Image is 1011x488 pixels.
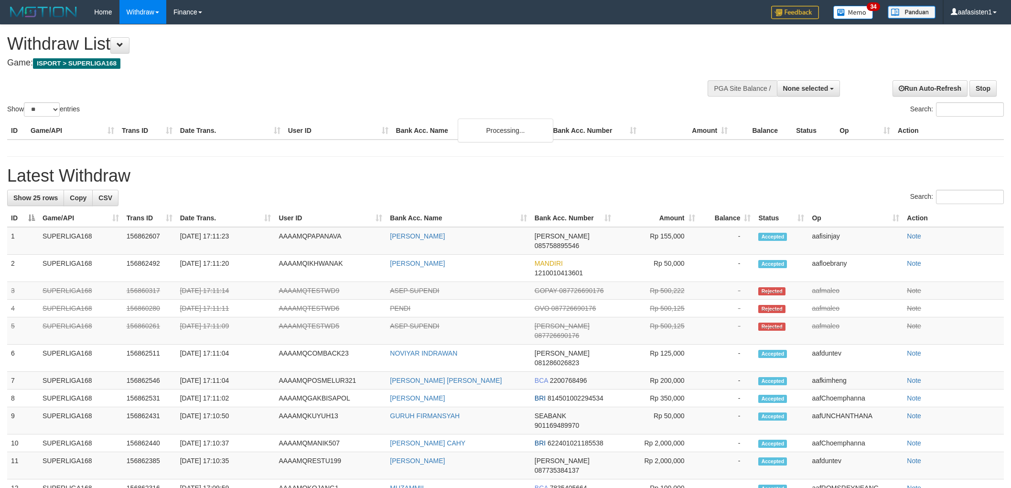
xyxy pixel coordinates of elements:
img: panduan.png [888,6,936,19]
span: CSV [98,194,112,202]
a: Copy [64,190,93,206]
a: ASEP SUPENDI [390,287,439,294]
td: - [699,300,755,317]
a: [PERSON_NAME] [390,232,445,240]
th: Amount: activate to sort column ascending [615,209,699,227]
td: aafduntev [808,452,903,479]
td: SUPERLIGA168 [39,300,123,317]
td: [DATE] 17:11:04 [176,345,275,372]
span: BCA [535,377,548,384]
span: Rejected [758,287,785,295]
td: Rp 500,125 [615,317,699,345]
td: Rp 500,222 [615,282,699,300]
a: [PERSON_NAME] [390,394,445,402]
span: None selected [783,85,828,92]
span: Copy 087726690176 to clipboard [559,287,603,294]
a: Note [907,439,921,447]
label: Show entries [7,102,80,117]
a: CSV [92,190,118,206]
td: SUPERLIGA168 [39,372,123,390]
td: aafisinjay [808,227,903,255]
h1: Withdraw List [7,34,665,54]
span: Accepted [758,457,787,466]
th: User ID: activate to sort column ascending [275,209,386,227]
span: BRI [535,394,546,402]
a: Show 25 rows [7,190,64,206]
span: Accepted [758,260,787,268]
label: Search: [910,190,1004,204]
td: SUPERLIGA168 [39,434,123,452]
div: PGA Site Balance / [708,80,776,97]
th: Op: activate to sort column ascending [808,209,903,227]
td: 11 [7,452,39,479]
td: aafChoemphanna [808,390,903,407]
input: Search: [936,190,1004,204]
img: MOTION_logo.png [7,5,80,19]
span: Accepted [758,377,787,385]
td: Rp 2,000,000 [615,452,699,479]
span: Copy 901169489970 to clipboard [535,422,579,429]
td: 156862385 [123,452,176,479]
td: 156862531 [123,390,176,407]
span: Accepted [758,350,787,358]
td: 9 [7,407,39,434]
a: ASEP SUPENDI [390,322,439,330]
span: Copy 622401021185538 to clipboard [548,439,603,447]
td: AAAAMQTESTWD5 [275,317,386,345]
td: aafChoemphanna [808,434,903,452]
td: AAAAMQKUYUH13 [275,407,386,434]
td: aafkimheng [808,372,903,390]
span: 34 [867,2,880,11]
td: 4 [7,300,39,317]
span: Copy 081286026823 to clipboard [535,359,579,367]
span: Copy 087726690176 to clipboard [535,332,579,339]
td: SUPERLIGA168 [39,227,123,255]
th: Status [792,122,836,140]
h4: Game: [7,58,665,68]
a: [PERSON_NAME] [390,260,445,267]
td: 2 [7,255,39,282]
a: Note [907,457,921,465]
th: ID [7,122,27,140]
th: Action [894,122,1004,140]
td: 5 [7,317,39,345]
select: Showentries [24,102,60,117]
td: AAAAMQTESTWD6 [275,300,386,317]
td: - [699,345,755,372]
td: AAAAMQTESTWD9 [275,282,386,300]
td: SUPERLIGA168 [39,317,123,345]
a: [PERSON_NAME] [PERSON_NAME] [390,377,502,384]
a: NOVIYAR INDRAWAN [390,349,457,357]
img: Button%20Memo.svg [833,6,873,19]
label: Search: [910,102,1004,117]
td: Rp 350,000 [615,390,699,407]
span: Accepted [758,233,787,241]
a: [PERSON_NAME] CAHY [390,439,465,447]
span: Copy [70,194,86,202]
td: [DATE] 17:11:20 [176,255,275,282]
span: BRI [535,439,546,447]
td: 6 [7,345,39,372]
td: [DATE] 17:11:23 [176,227,275,255]
td: [DATE] 17:10:35 [176,452,275,479]
span: OVO [535,304,549,312]
span: SEABANK [535,412,566,420]
a: Run Auto-Refresh [893,80,968,97]
th: Op [836,122,894,140]
td: Rp 200,000 [615,372,699,390]
td: SUPERLIGA168 [39,452,123,479]
td: - [699,317,755,345]
td: 3 [7,282,39,300]
th: Balance: activate to sort column ascending [699,209,755,227]
th: Date Trans.: activate to sort column ascending [176,209,275,227]
span: Copy 085758895546 to clipboard [535,242,579,249]
th: Date Trans. [176,122,284,140]
td: [DATE] 17:11:02 [176,390,275,407]
a: Note [907,232,921,240]
a: Note [907,322,921,330]
th: Trans ID: activate to sort column ascending [123,209,176,227]
td: AAAAMQIKHWANAK [275,255,386,282]
td: 156862607 [123,227,176,255]
td: AAAAMQRESTU199 [275,452,386,479]
td: - [699,282,755,300]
